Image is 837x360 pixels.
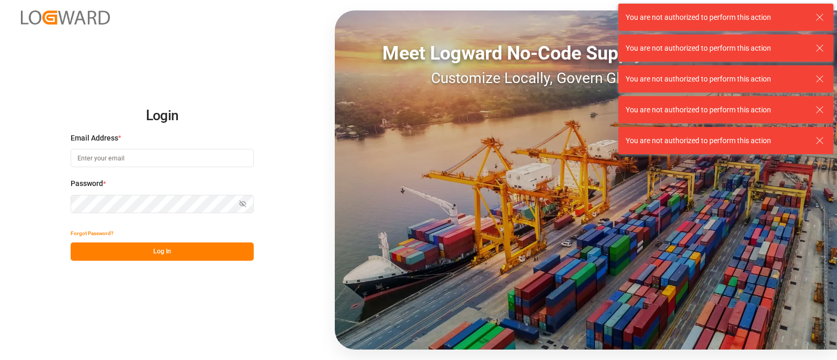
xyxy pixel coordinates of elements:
h2: Login [71,99,254,133]
div: You are not authorized to perform this action [626,43,806,54]
img: Logward_new_orange.png [21,10,110,25]
div: You are not authorized to perform this action [626,135,806,146]
div: You are not authorized to perform this action [626,74,806,85]
div: Meet Logward No-Code Supply Chain Execution: [335,39,837,67]
span: Email Address [71,133,118,144]
div: You are not authorized to perform this action [626,104,806,115]
button: Log In [71,242,254,261]
button: Forgot Password? [71,224,114,242]
span: Password [71,178,103,189]
div: You are not authorized to perform this action [626,12,806,23]
div: Customize Locally, Govern Globally, Deliver Fast [335,67,837,89]
input: Enter your email [71,149,254,167]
